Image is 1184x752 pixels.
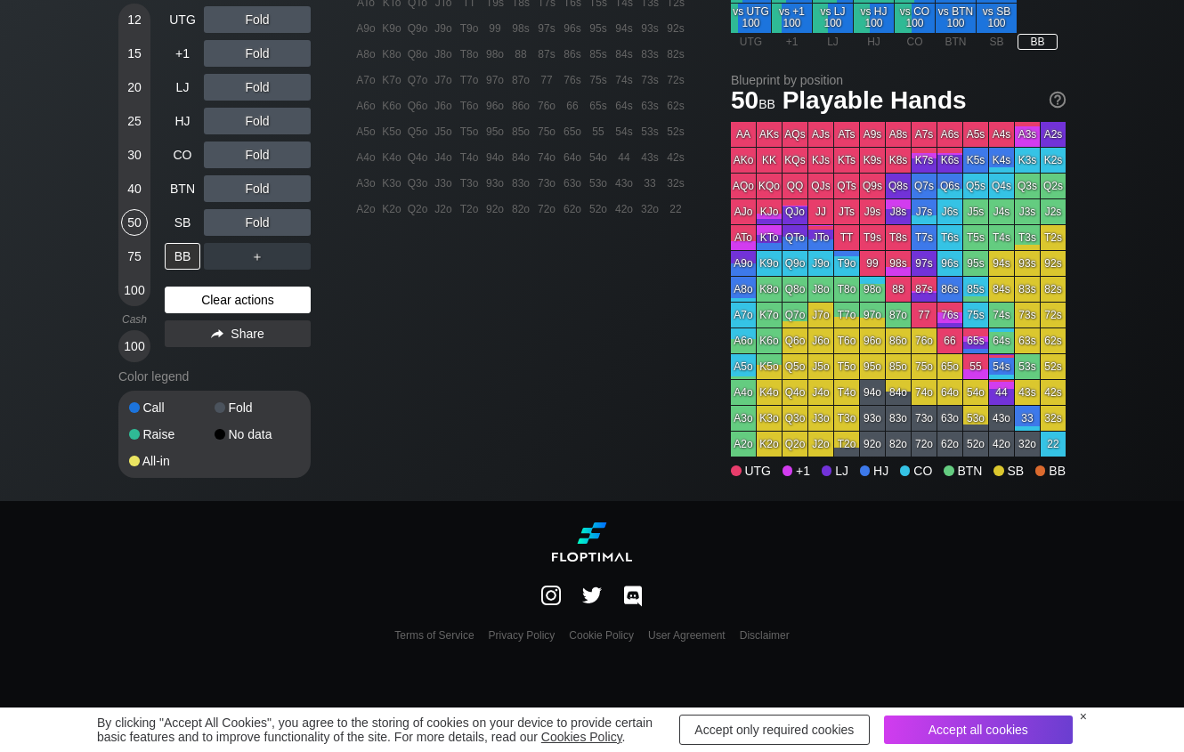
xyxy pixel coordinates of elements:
div: A8o [353,42,378,67]
div: 43s [637,145,662,170]
div: Q6o [783,328,807,353]
div: 86s [937,277,962,302]
div: 20 [121,74,148,101]
div: Q9o [783,251,807,276]
div: 92s [663,16,688,41]
div: AQs [783,122,807,147]
div: 66 [937,328,962,353]
div: 52o [586,197,611,222]
div: A7o [353,68,378,93]
div: 77 [534,68,559,93]
div: K2o [379,197,404,222]
div: 98s [886,251,911,276]
div: 73o [534,171,559,196]
div: A3s [1015,122,1040,147]
a: User Agreement [648,629,726,642]
div: QJo [783,199,807,224]
div: Q3s [1015,174,1040,198]
img: share.864f2f62.svg [211,329,223,339]
div: J7o [808,303,833,327]
div: 43o [612,171,637,196]
div: Fold [204,6,311,33]
span: bb [758,93,775,112]
div: J7o [431,68,456,93]
div: Q8o [405,42,430,67]
div: JJ [808,199,833,224]
div: 50 [121,209,148,236]
div: 75s [586,68,611,93]
a: Cookie Policy [569,629,634,642]
div: HJ [854,34,894,50]
div: 87o [508,68,533,93]
div: A4s [989,122,1014,147]
div: T5s [963,225,988,250]
div: Accept only required cookies [679,715,870,745]
div: A7o [731,303,756,327]
div: 64s [612,93,637,118]
div: Fold [204,142,311,168]
div: AKs [757,122,782,147]
div: 97s [534,16,559,41]
div: +1 [772,34,812,50]
div: Fold [204,175,311,202]
div: K8s [886,148,911,173]
div: 92o [483,197,507,222]
div: 88 [886,277,911,302]
div: 54s [612,119,637,144]
div: 75 [121,243,148,270]
div: 76s [937,303,962,327]
img: bUX4K2iH3jTYE1AAAAAElFTkSuQmCC [541,586,561,605]
div: JTs [834,199,859,224]
img: discord.f09ba73b.svg [620,582,645,610]
div: 84s [612,42,637,67]
div: 83s [1015,277,1040,302]
div: LJ [813,34,853,50]
div: vs LJ 100 [813,4,853,33]
img: LSE2INuPwJBwkuuOCCAC64JLhW+QMX4Z7QUmW1PwAAAABJRU5ErkJggg== [582,586,602,605]
div: 97o [483,68,507,93]
div: A3o [353,171,378,196]
div: 96o [483,93,507,118]
div: 87s [534,42,559,67]
div: 85o [508,119,533,144]
div: J9s [860,199,885,224]
div: J8o [808,277,833,302]
div: Fold [204,74,311,101]
div: SB [977,34,1017,50]
div: 82o [508,197,533,222]
div: 55 [586,119,611,144]
div: K8o [379,42,404,67]
div: 95s [586,16,611,41]
div: 84o [508,145,533,170]
a: Cookies Policy [541,730,622,744]
div: vs UTG 100 [731,4,771,33]
div: UTG [165,6,200,33]
div: T4o [457,145,482,170]
div: T9o [834,251,859,276]
div: T6s [937,225,962,250]
div: AA [731,122,756,147]
div: 83o [508,171,533,196]
div: T5o [457,119,482,144]
div: A9o [353,16,378,41]
div: 86s [560,42,585,67]
div: KTo [757,225,782,250]
div: A6s [937,122,962,147]
div: 72s [663,68,688,93]
div: 98o [860,277,885,302]
div: 93o [483,171,507,196]
span: 50 [728,87,778,117]
div: A6o [353,93,378,118]
div: T4s [989,225,1014,250]
div: KTs [834,148,859,173]
div: 74s [612,68,637,93]
div: 86o [886,328,911,353]
div: 65s [586,93,611,118]
div: J9o [808,251,833,276]
div: J5s [963,199,988,224]
div: 87s [912,277,937,302]
a: Privacy Policy [489,629,556,642]
div: Clear actions [165,287,311,313]
div: 96o [860,328,885,353]
div: K5o [379,119,404,144]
